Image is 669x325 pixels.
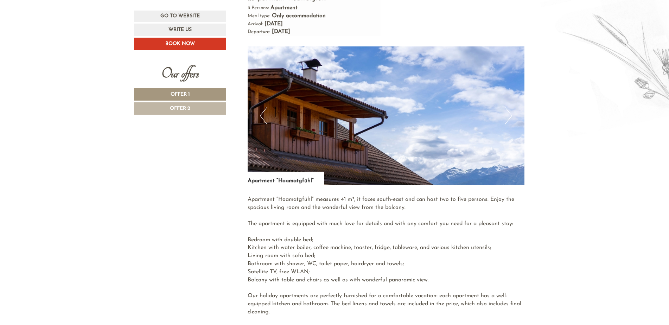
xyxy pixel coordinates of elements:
[171,92,190,97] span: Offer 1
[270,5,298,11] b: Apartment
[248,6,269,10] small: 3 Persons:
[248,46,525,185] img: image
[248,22,263,26] small: Arrival:
[170,106,190,111] span: Offer 2
[134,38,226,50] a: Book now
[134,62,226,85] div: Our offers
[272,29,290,34] b: [DATE]
[248,30,270,34] small: Departure:
[265,21,283,27] b: [DATE]
[248,14,270,18] small: Meal type:
[134,24,226,36] a: Write us
[134,11,226,22] a: Go to website
[248,196,525,316] p: Apartment “Hoamatgfühl” measures 41 m², it faces south-east and can host two to five persons. Enj...
[260,107,267,125] button: Previous
[248,172,324,185] div: Apartment “Hoamatgfühl”
[505,107,512,125] button: Next
[272,13,326,19] b: Only accommodation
